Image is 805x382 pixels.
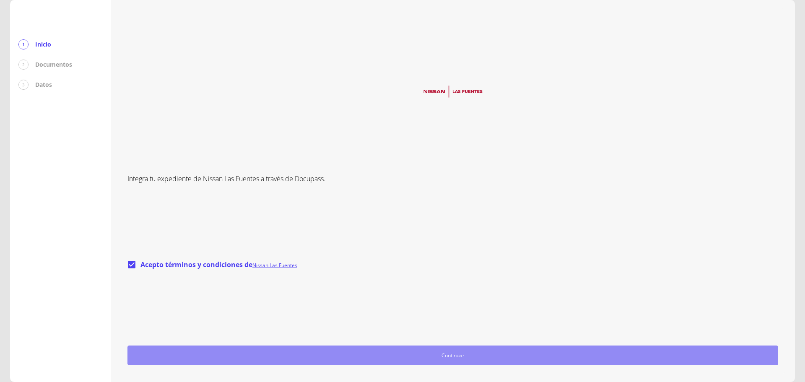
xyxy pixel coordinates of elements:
button: Continuar [127,346,778,365]
div: 2 [18,60,29,70]
p: Documentos [35,60,72,69]
p: Inicio [35,40,51,49]
span: Continuar [131,351,774,360]
span: Acepto términos y condiciones de [140,260,297,269]
p: Integra tu expediente de Nissan Las Fuentes a través de Docupass. [127,174,778,184]
div: 1 [18,39,29,49]
p: Datos [35,81,52,89]
img: logo [418,82,488,101]
a: Nissan Las Fuentes [252,262,297,269]
div: 3 [18,80,29,90]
